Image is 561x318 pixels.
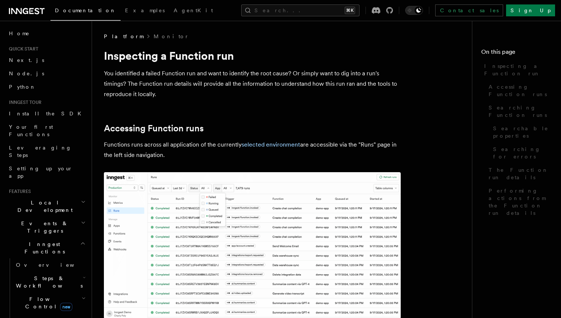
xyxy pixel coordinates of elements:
[6,188,31,194] span: Features
[493,125,552,140] span: Searchable properties
[104,140,401,160] p: Functions runs across all application of the currently are accessible via the "Runs" page in the ...
[6,99,42,105] span: Inngest tour
[484,62,552,77] span: Inspecting a Function run
[6,237,87,258] button: Inngest Functions
[13,275,83,289] span: Steps & Workflows
[154,33,189,40] a: Monitor
[16,262,92,268] span: Overview
[489,166,552,181] span: The Function run details
[104,33,143,40] span: Platform
[50,2,121,21] a: Documentation
[489,187,552,217] span: Performing actions from the Function run details
[13,258,87,272] a: Overview
[13,272,87,292] button: Steps & Workflows
[242,141,300,148] a: selected environment
[125,7,165,13] span: Examples
[6,27,87,40] a: Home
[486,80,552,101] a: Accessing Function runs
[6,162,87,183] a: Setting up your app
[6,107,87,120] a: Install the SDK
[506,4,555,16] a: Sign Up
[6,120,87,141] a: Your first Functions
[174,7,213,13] span: AgentKit
[104,68,401,99] p: You identified a failed Function run and want to identify the root cause? Or simply want to dig i...
[9,111,86,117] span: Install the SDK
[6,196,87,217] button: Local Development
[9,145,72,158] span: Leveraging Steps
[9,124,53,137] span: Your first Functions
[9,30,30,37] span: Home
[9,165,73,179] span: Setting up your app
[121,2,169,20] a: Examples
[490,142,552,163] a: Searching for errors
[490,122,552,142] a: Searchable properties
[6,53,87,67] a: Next.js
[345,7,355,14] kbd: ⌘K
[60,303,72,311] span: new
[486,101,552,122] a: Searching Function runs
[435,4,503,16] a: Contact sales
[13,292,87,313] button: Flow Controlnew
[6,67,87,80] a: Node.js
[9,71,44,76] span: Node.js
[405,6,423,15] button: Toggle dark mode
[6,217,87,237] button: Events & Triggers
[6,141,87,162] a: Leveraging Steps
[486,184,552,220] a: Performing actions from the Function run details
[489,83,552,98] span: Accessing Function runs
[493,145,552,160] span: Searching for errors
[9,57,44,63] span: Next.js
[13,295,82,310] span: Flow Control
[486,163,552,184] a: The Function run details
[481,47,552,59] h4: On this page
[489,104,552,119] span: Searching Function runs
[55,7,116,13] span: Documentation
[9,84,36,90] span: Python
[104,123,204,134] a: Accessing Function runs
[6,199,81,214] span: Local Development
[169,2,217,20] a: AgentKit
[6,220,81,235] span: Events & Triggers
[481,59,552,80] a: Inspecting a Function run
[6,240,80,255] span: Inngest Functions
[104,49,401,62] h1: Inspecting a Function run
[6,80,87,94] a: Python
[6,46,38,52] span: Quick start
[241,4,360,16] button: Search...⌘K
